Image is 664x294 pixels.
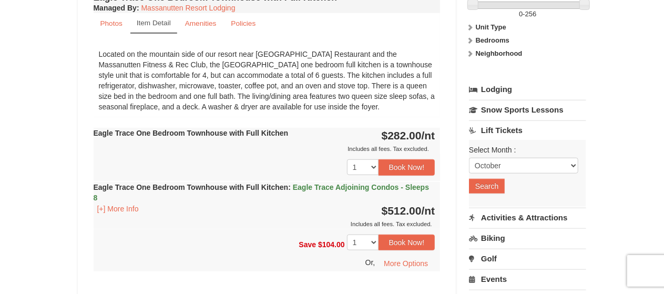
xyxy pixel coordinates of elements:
a: Policies [224,13,262,34]
div: Located on the mountain side of our resort near [GEOGRAPHIC_DATA] Restaurant and the Massanutten ... [94,44,441,117]
a: Massanutten Resort Lodging [141,4,236,12]
button: Book Now! [379,159,435,175]
a: Events [469,269,586,289]
a: Photos [94,13,129,34]
a: Activities & Attractions [469,208,586,227]
label: - [469,9,586,19]
span: 256 [525,10,537,18]
a: Amenities [178,13,223,34]
strong: Neighborhood [476,49,523,57]
a: Lodging [469,80,586,99]
div: Includes all fees. Tax excluded. [94,144,435,154]
strong: Eagle Trace One Bedroom Townhouse with Full Kitchen [94,129,289,137]
span: Or, [365,259,375,267]
span: Eagle Trace Adjoining Condos - Sleeps 8 [94,183,430,202]
a: Golf [469,249,586,268]
span: $512.00 [382,205,422,217]
label: Select Month : [469,145,578,155]
span: Managed By [94,4,137,12]
strong: Eagle Trace One Bedroom Townhouse with Full Kitchen [94,183,430,202]
a: Snow Sports Lessons [469,100,586,119]
div: Includes all fees. Tax excluded. [94,219,435,229]
button: More Options [377,256,435,271]
a: Biking [469,228,586,248]
a: Item Detail [130,13,177,34]
span: /nt [422,205,435,217]
span: Save [299,240,316,248]
small: Photos [100,19,122,27]
small: Policies [231,19,256,27]
span: : [288,183,291,191]
a: Lift Tickets [469,120,586,140]
span: 0 [519,10,523,18]
strong: Bedrooms [476,36,509,44]
span: $104.00 [318,240,345,248]
span: /nt [422,129,435,141]
small: Amenities [185,19,217,27]
button: Search [469,179,505,194]
strong: : [94,4,139,12]
small: Item Detail [137,19,171,27]
strong: $282.00 [382,129,435,141]
button: Book Now! [379,235,435,250]
button: [+] More Info [94,203,142,215]
strong: Unit Type [476,23,506,31]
